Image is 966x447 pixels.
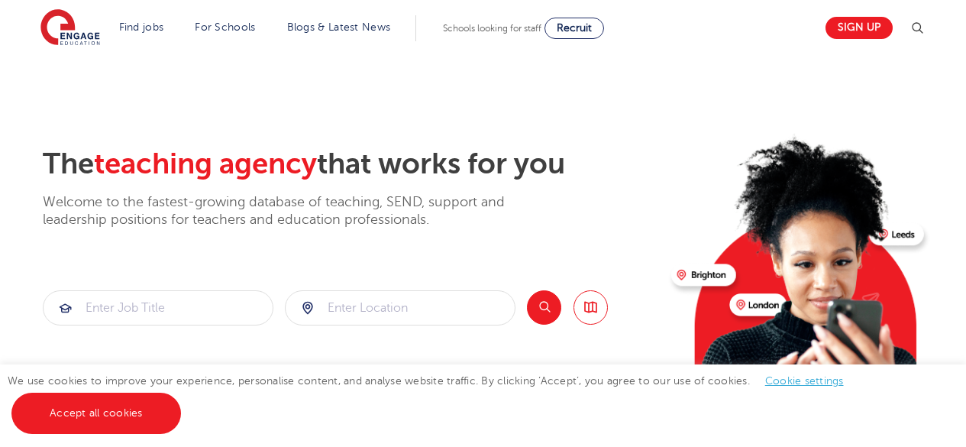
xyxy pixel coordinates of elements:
input: Submit [286,291,515,325]
div: Submit [43,290,273,326]
img: Engage Education [40,9,100,47]
a: Recruit [544,18,604,39]
span: teaching agency [94,147,317,180]
span: Schools looking for staff [443,23,541,34]
h2: The that works for you [43,147,659,182]
button: Search [527,290,561,325]
div: Submit [285,290,515,326]
a: Cookie settings [765,375,844,387]
a: For Schools [195,21,255,33]
p: Welcome to the fastest-growing database of teaching, SEND, support and leadership positions for t... [43,193,547,229]
a: Find jobs [119,21,164,33]
span: We use cookies to improve your experience, personalise content, and analyse website traffic. By c... [8,375,859,419]
a: Accept all cookies [11,393,181,434]
a: Sign up [825,17,893,39]
span: Recruit [557,22,592,34]
a: Blogs & Latest News [287,21,391,33]
input: Submit [44,291,273,325]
